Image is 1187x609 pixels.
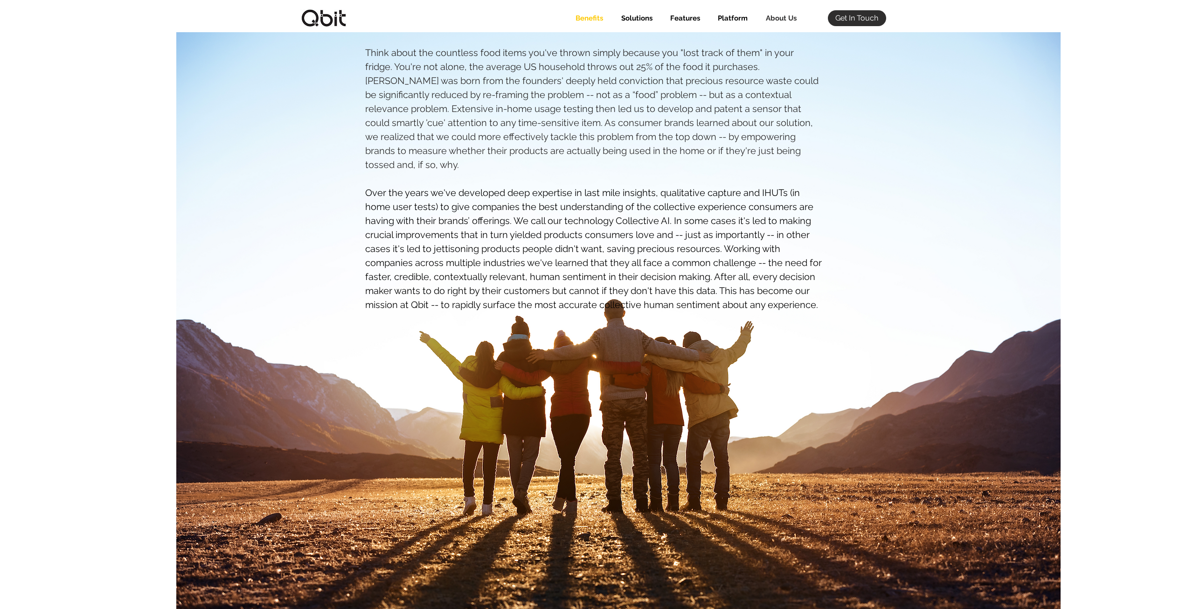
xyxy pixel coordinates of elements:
div: Features [659,10,707,26]
p: Solutions [617,10,657,26]
span: Think about the countless food items you've thrown simply because you "lost track of them" in you... [365,47,819,170]
div: Solutions [610,10,659,26]
a: Get In Touch [828,10,886,26]
p: Features [666,10,705,26]
img: qbitlogo-border.jpg [300,9,347,27]
p: About Us [761,10,801,26]
div: Widget de chat [1140,564,1187,609]
nav: Site [564,10,804,26]
iframe: Chat Widget [1140,564,1187,609]
div: Platform [707,10,755,26]
span: Over the years we've developed deep expertise in last mile insights, qualitative capture and IHUT... [365,187,822,310]
span: Get In Touch [835,13,878,23]
a: About Us [755,10,804,26]
p: Platform [713,10,752,26]
a: Benefits [564,10,610,26]
p: Benefits [571,10,608,26]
